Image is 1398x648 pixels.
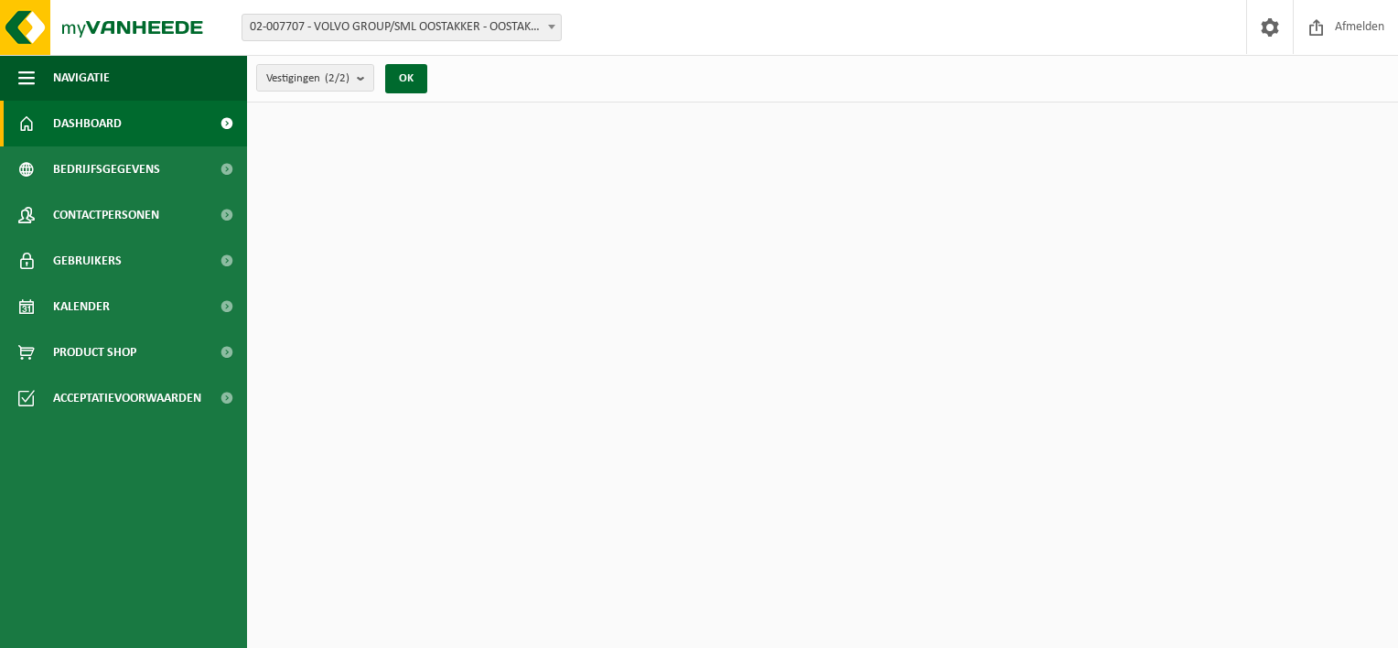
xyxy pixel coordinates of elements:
span: 02-007707 - VOLVO GROUP/SML OOSTAKKER - OOSTAKKER [242,15,561,40]
button: OK [385,64,427,93]
span: Kalender [53,284,110,329]
span: Contactpersonen [53,192,159,238]
span: Navigatie [53,55,110,101]
span: Vestigingen [266,65,349,92]
span: Dashboard [53,101,122,146]
span: Bedrijfsgegevens [53,146,160,192]
span: 02-007707 - VOLVO GROUP/SML OOSTAKKER - OOSTAKKER [242,14,562,41]
span: Acceptatievoorwaarden [53,375,201,421]
count: (2/2) [325,72,349,84]
span: Product Shop [53,329,136,375]
span: Gebruikers [53,238,122,284]
button: Vestigingen(2/2) [256,64,374,92]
